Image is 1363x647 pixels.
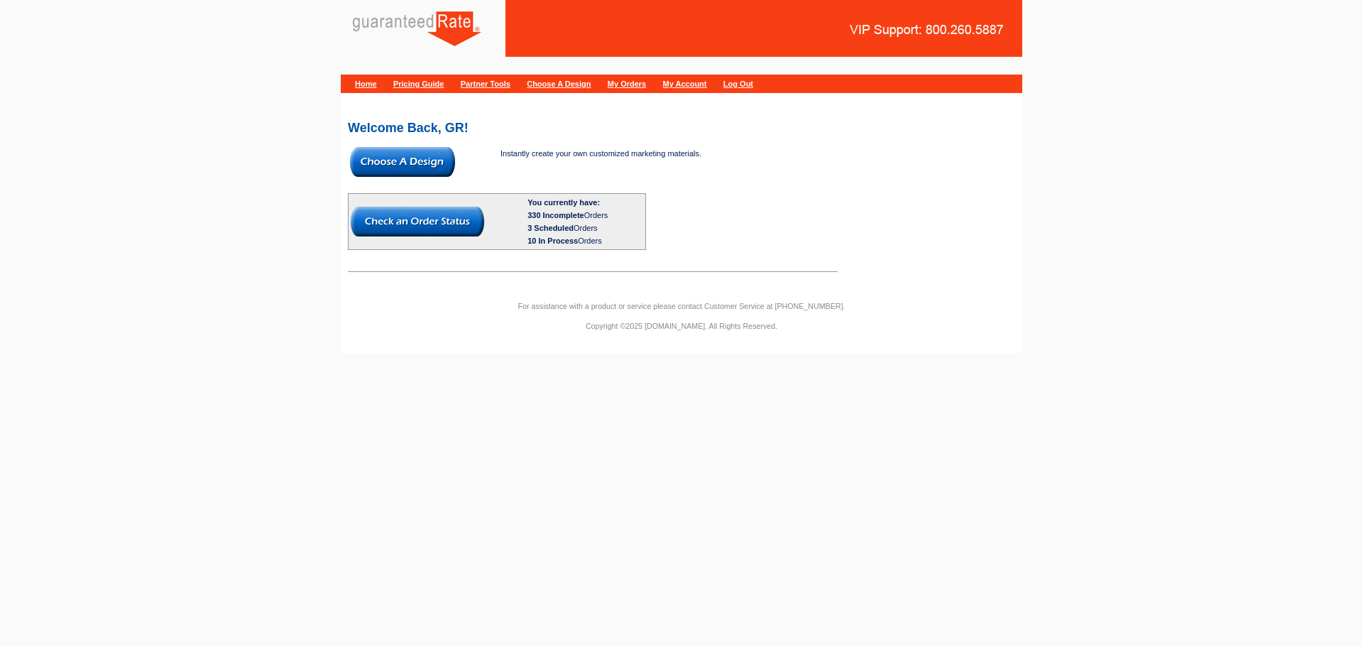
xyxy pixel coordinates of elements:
[527,80,591,88] a: Choose A Design
[527,211,584,219] span: 330 Incomplete
[461,80,510,88] a: Partner Tools
[350,147,455,177] img: button-choose-design.gif
[663,80,707,88] a: My Account
[527,236,578,245] span: 10 In Process
[527,209,643,247] div: Orders Orders Orders
[341,300,1022,312] p: For assistance with a product or service please contact Customer Service at [PHONE_NUMBER].
[608,80,646,88] a: My Orders
[341,320,1022,332] p: Copyright ©2025 [DOMAIN_NAME]. All Rights Reserved.
[527,224,574,232] span: 3 Scheduled
[351,207,484,236] img: button-check-order-status.gif
[393,80,444,88] a: Pricing Guide
[348,121,1015,134] h2: Welcome Back, GR!
[355,80,377,88] a: Home
[527,198,600,207] b: You currently have:
[723,80,753,88] a: Log Out
[500,149,701,158] span: Instantly create your own customized marketing materials.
